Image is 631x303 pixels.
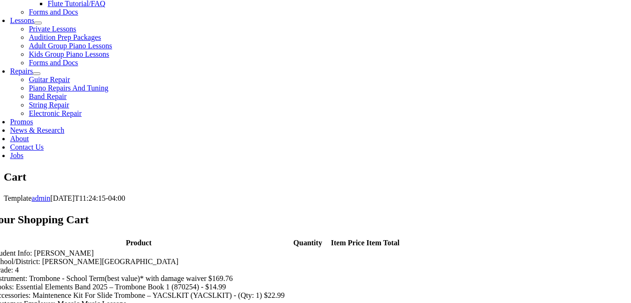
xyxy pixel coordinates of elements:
a: Private Lessons [29,25,76,33]
a: Promos [10,118,33,126]
a: Audition Prep Packages [29,33,101,41]
span: [DATE]T11:24:15-04:00 [50,194,125,202]
a: News & Research [10,126,64,134]
a: Repairs [10,67,33,75]
a: Forms and Docs [29,8,78,16]
a: String Repair [29,101,69,109]
th: Item Price [331,238,365,248]
a: Band Repair [29,92,66,100]
a: Guitar Repair [29,76,70,83]
span: Template [4,194,31,202]
h1: Cart [4,169,627,185]
a: Adult Group Piano Lessons [29,42,112,50]
button: Open submenu of Lessons [34,22,42,24]
a: Electronic Repair [29,109,81,117]
a: Jobs [10,151,23,159]
a: Kids Group Piano Lessons [29,50,109,58]
section: Page Title Bar [4,169,627,185]
a: admin [31,194,50,202]
a: Contact Us [10,143,44,151]
a: Lessons [10,16,34,24]
button: Open submenu of Repairs [33,72,40,75]
a: Forms and Docs [29,59,78,67]
a: About [10,135,29,143]
th: Item Total [366,238,400,248]
th: Quantity [286,238,330,248]
a: Piano Repairs And Tuning [29,84,108,92]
